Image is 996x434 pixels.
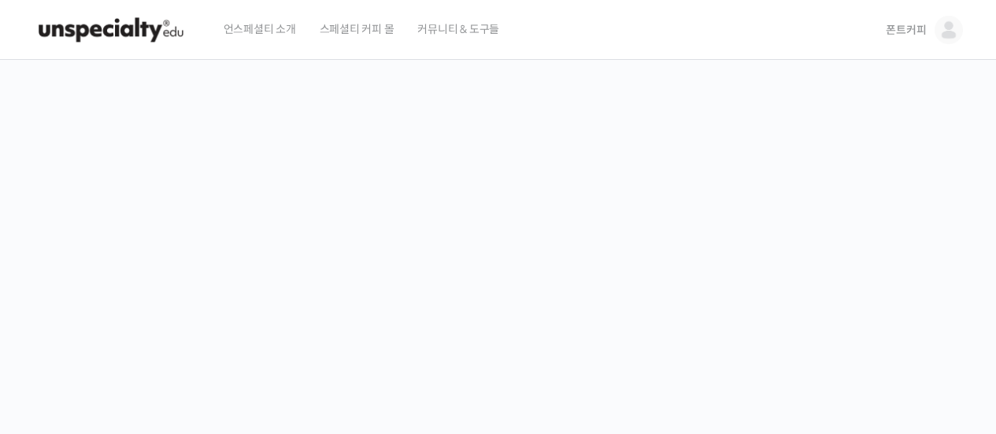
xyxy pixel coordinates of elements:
p: 시간과 장소에 구애받지 않고, 검증된 커리큘럼으로 [16,328,981,350]
p: [PERSON_NAME]을 다하는 당신을 위해, 최고와 함께 만든 커피 클래스 [16,241,981,321]
span: 폰트커피 [886,23,926,37]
